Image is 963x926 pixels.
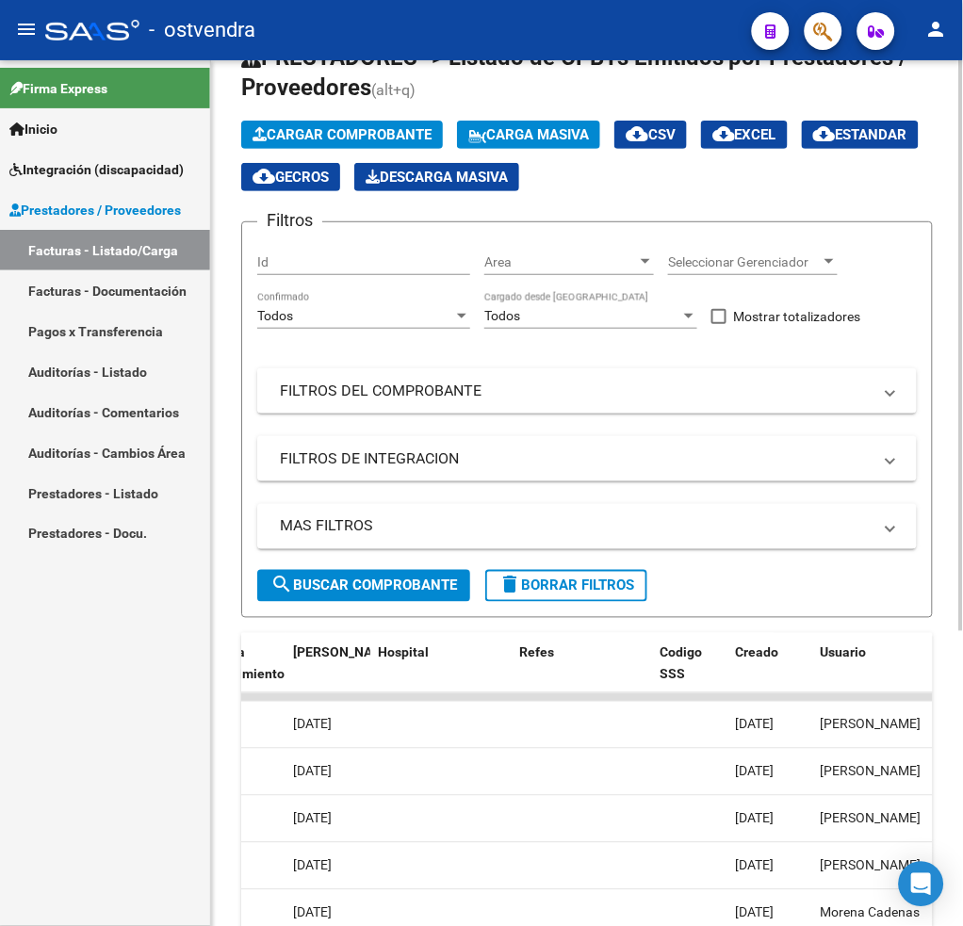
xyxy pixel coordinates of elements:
app-download-masive: Descarga masiva de comprobantes (adjuntos) [354,163,519,191]
mat-icon: person [925,18,948,41]
span: [DATE] [293,764,332,779]
span: [DATE] [293,858,332,873]
span: [DATE] [293,905,332,920]
mat-icon: menu [15,18,38,41]
mat-icon: cloud_download [253,165,275,187]
span: Seleccionar Gerenciador [668,254,821,270]
mat-expansion-panel-header: FILTROS DEL COMPROBANTE [257,368,917,414]
button: Estandar [802,121,919,149]
mat-expansion-panel-header: FILTROS DE INTEGRACION [257,436,917,481]
span: Buscar Comprobante [270,577,457,594]
span: Area [484,254,637,270]
span: Hospital [378,645,429,660]
mat-panel-title: MAS FILTROS [280,516,872,537]
span: [PERSON_NAME] [293,645,395,660]
datatable-header-cell: Creado [728,633,813,716]
span: Borrar Filtros [498,577,634,594]
button: CSV [614,121,687,149]
span: [DATE] [736,858,775,873]
span: Creado [736,645,779,660]
mat-icon: cloud_download [813,122,836,145]
span: Todos [257,308,293,323]
span: [DATE] [736,764,775,779]
span: Mostrar totalizadores [734,305,861,328]
datatable-header-cell: Fecha Vencimiento [201,633,286,716]
button: Buscar Comprobante [257,570,470,602]
span: Carga Masiva [468,126,589,143]
span: Cargar Comprobante [253,126,432,143]
mat-panel-title: FILTROS DE INTEGRACION [280,448,872,469]
span: EXCEL [712,126,776,143]
button: Gecros [241,163,340,191]
span: [PERSON_NAME] [821,717,922,732]
mat-expansion-panel-header: MAS FILTROS [257,504,917,549]
span: [DATE] [736,717,775,732]
span: Firma Express [9,78,107,99]
div: Open Intercom Messenger [899,862,944,907]
datatable-header-cell: Codigo SSS [653,633,728,716]
span: Prestadores / Proveedores [9,200,181,220]
span: Integración (discapacidad) [9,159,184,180]
mat-icon: search [270,574,293,596]
span: Fecha Vencimiento [208,645,285,682]
button: EXCEL [701,121,788,149]
span: [PERSON_NAME] [821,858,922,873]
datatable-header-cell: Fecha Confimado [286,633,370,716]
span: Estandar [813,126,907,143]
button: Descarga Masiva [354,163,519,191]
span: [PERSON_NAME] [821,764,922,779]
span: Inicio [9,119,57,139]
span: Usuario [821,645,867,660]
span: [DATE] [736,811,775,826]
span: (alt+q) [371,81,416,99]
mat-icon: cloud_download [626,122,648,145]
span: [DATE] [736,905,775,920]
span: CSV [626,126,676,143]
span: Todos [484,308,520,323]
span: Morena Cadenas [821,905,921,920]
mat-panel-title: FILTROS DEL COMPROBANTE [280,381,872,401]
button: Cargar Comprobante [241,121,443,149]
span: [PERSON_NAME] [821,811,922,826]
span: Refes [519,645,554,660]
datatable-header-cell: Refes [512,633,653,716]
span: [DATE] [293,811,332,826]
span: Codigo SSS [661,645,703,682]
span: - ostvendra [149,9,255,51]
span: Descarga Masiva [366,169,508,186]
span: Gecros [253,169,329,186]
button: Carga Masiva [457,121,600,149]
datatable-header-cell: Hospital [370,633,512,716]
h3: Filtros [257,207,322,234]
mat-icon: cloud_download [712,122,735,145]
mat-icon: delete [498,574,521,596]
button: Borrar Filtros [485,570,647,602]
span: [DATE] [293,717,332,732]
